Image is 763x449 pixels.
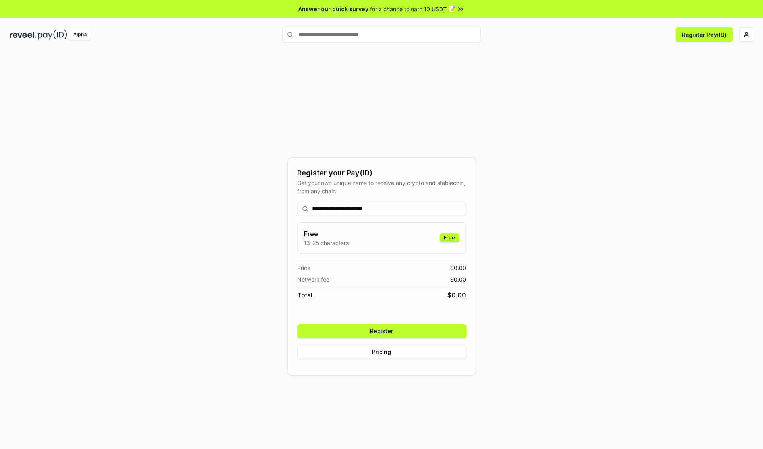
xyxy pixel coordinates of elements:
[297,275,329,284] span: Network fee
[10,30,36,40] img: reveel_dark
[297,345,466,359] button: Pricing
[304,229,349,239] h3: Free
[440,233,459,242] div: Free
[450,275,466,284] span: $ 0.00
[297,179,466,195] div: Get your own unique name to receive any crypto and stablecoin, from any chain
[447,290,466,300] span: $ 0.00
[370,5,455,13] span: for a chance to earn 10 USDT 📝
[297,324,466,338] button: Register
[297,264,310,272] span: Price
[69,30,91,40] div: Alpha
[297,167,466,179] div: Register your Pay(ID)
[676,27,733,42] button: Register Pay(ID)
[297,290,312,300] span: Total
[38,30,67,40] img: pay_id
[298,5,368,13] span: Answer our quick survey
[304,239,349,247] p: 13-25 characters
[450,264,466,272] span: $ 0.00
